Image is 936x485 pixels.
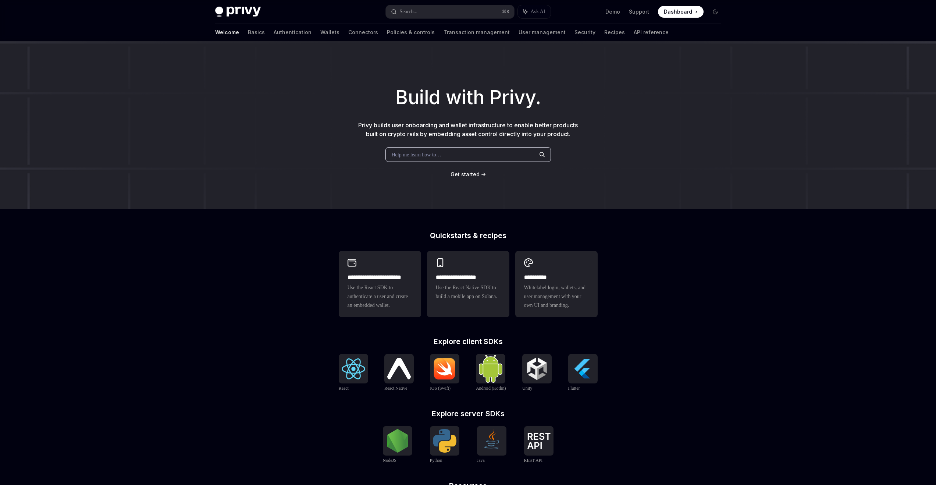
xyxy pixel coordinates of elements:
[274,24,312,41] a: Authentication
[502,9,510,15] span: ⌘ K
[433,358,456,380] img: iOS (Swift)
[519,24,566,41] a: User management
[339,354,368,392] a: ReactReact
[386,429,409,453] img: NodeJS
[634,24,669,41] a: API reference
[433,429,456,453] img: Python
[568,354,598,392] a: FlutterFlutter
[248,24,265,41] a: Basics
[400,7,418,16] div: Search...
[383,458,396,463] span: NodeJS
[477,458,485,463] span: Java
[215,7,261,17] img: dark logo
[604,24,625,41] a: Recipes
[430,426,459,464] a: PythonPython
[524,283,589,310] span: Whitelabel login, wallets, and user management with your own UI and branding.
[451,171,480,178] a: Get started
[348,24,378,41] a: Connectors
[476,386,506,391] span: Android (Kotlin)
[476,354,506,392] a: Android (Kotlin)Android (Kotlin)
[339,410,598,417] h2: Explore server SDKs
[384,354,414,392] a: React NativeReact Native
[215,24,239,41] a: Welcome
[392,151,441,159] span: Help me learn how to…
[522,386,532,391] span: Unity
[524,426,554,464] a: REST APIREST API
[444,24,510,41] a: Transaction management
[387,24,435,41] a: Policies & controls
[518,5,550,18] button: Ask AI
[629,8,649,15] a: Support
[387,358,411,379] img: React Native
[430,354,459,392] a: iOS (Swift)iOS (Swift)
[451,171,480,177] span: Get started
[436,283,501,301] span: Use the React Native SDK to build a mobile app on Solana.
[12,83,924,112] h1: Build with Privy.
[525,357,549,380] img: Unity
[339,338,598,345] h2: Explore client SDKs
[574,24,595,41] a: Security
[430,458,442,463] span: Python
[386,5,515,18] button: Search...⌘K
[384,386,407,391] span: React Native
[568,386,580,391] span: Flutter
[571,357,595,380] img: Flutter
[664,8,692,15] span: Dashboard
[524,458,543,463] span: REST API
[339,232,598,239] h2: Quickstarts & recipes
[342,358,365,379] img: React
[605,8,620,15] a: Demo
[358,121,578,138] span: Privy builds user onboarding and wallet infrastructure to enable better products built on crypto ...
[383,426,412,464] a: NodeJSNodeJS
[479,355,502,382] img: Android (Kotlin)
[320,24,339,41] a: Wallets
[339,386,349,391] span: React
[348,283,412,310] span: Use the React SDK to authenticate a user and create an embedded wallet.
[427,251,509,317] a: **** **** **** ***Use the React Native SDK to build a mobile app on Solana.
[430,386,451,391] span: iOS (Swift)
[527,433,551,449] img: REST API
[709,6,721,18] button: Toggle dark mode
[477,426,506,464] a: JavaJava
[530,8,545,15] span: Ask AI
[658,6,704,18] a: Dashboard
[480,429,503,453] img: Java
[515,251,598,317] a: **** *****Whitelabel login, wallets, and user management with your own UI and branding.
[522,354,552,392] a: UnityUnity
